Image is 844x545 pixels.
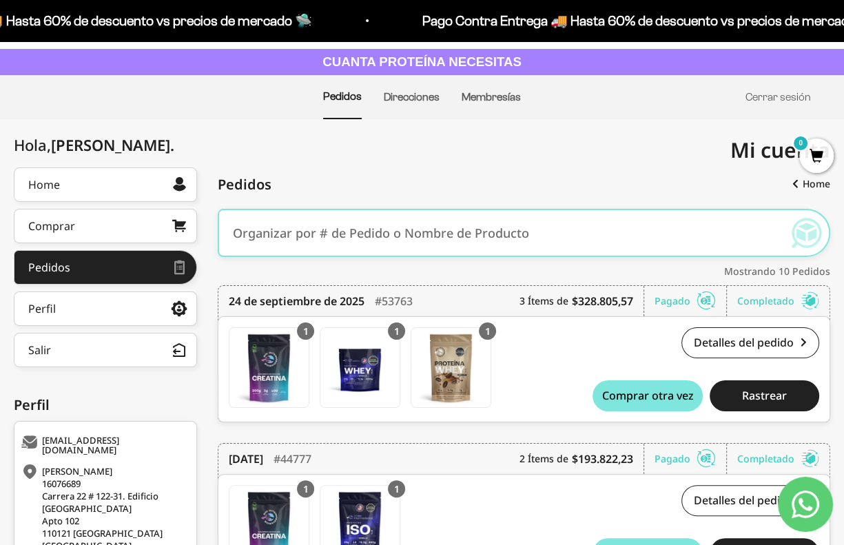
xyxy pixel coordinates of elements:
[233,212,774,254] input: Organizar por # de Pedido o Nombre de Producto
[14,167,197,202] a: Home
[28,220,75,232] div: Comprar
[593,380,702,411] button: Comprar otra vez
[322,54,522,69] strong: CUANTA PROTEÍNA NECESITAS
[229,293,364,309] time: 24 de septiembre de 2025
[655,444,727,474] div: Pagado
[14,333,197,367] button: Salir
[21,435,186,455] div: [EMAIL_ADDRESS][DOMAIN_NAME]
[229,328,309,407] img: Translation missing: es.Creatina Monohidrato - 300g
[681,485,819,516] a: Detalles del pedido
[519,286,644,316] div: 3 Ítems de
[710,380,819,411] button: Rastrear
[384,91,440,103] a: Direcciones
[519,444,644,474] div: 2 Ítems de
[737,286,819,316] div: Completado
[14,395,197,415] div: Perfil
[297,480,314,497] div: 1
[218,264,830,278] div: Mostrando 10 Pedidos
[388,480,405,497] div: 1
[170,134,174,155] span: .
[737,444,819,474] div: Completado
[14,250,197,285] a: Pedidos
[572,293,633,309] b: $328.805,57
[28,179,60,190] div: Home
[411,327,491,408] a: Proteína Whey -Café - Café / 1 libra (460g)
[572,451,633,467] b: $193.822,23
[462,91,521,103] a: Membresías
[28,262,70,273] div: Pedidos
[51,134,174,155] span: [PERSON_NAME]
[28,303,56,314] div: Perfil
[297,322,314,340] div: 1
[229,451,263,467] time: [DATE]
[323,90,362,102] a: Pedidos
[375,286,413,316] div: #53763
[799,150,834,165] a: 0
[14,209,197,243] a: Comprar
[274,444,311,474] div: #44777
[655,286,727,316] div: Pagado
[218,174,271,195] span: Pedidos
[730,136,830,164] span: Mi cuenta
[320,327,400,408] a: Proteína Whey - Vainilla - Vainilla / 5 libras (2280g)
[320,328,400,407] img: Translation missing: es.Proteína Whey - Vainilla - Vainilla / 5 libras (2280g)
[14,136,174,154] div: Hola,
[742,390,787,401] span: Rastrear
[14,291,197,326] a: Perfil
[792,135,809,152] mark: 0
[479,322,496,340] div: 1
[601,390,693,401] span: Comprar otra vez
[28,345,51,356] div: Salir
[229,327,309,408] a: Creatina Monohidrato - 300g
[745,91,811,103] a: Cerrar sesión
[782,172,830,196] a: Home
[681,327,819,358] a: Detalles del pedido
[388,322,405,340] div: 1
[411,328,491,407] img: Translation missing: es.Proteína Whey -Café - Café / 1 libra (460g)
